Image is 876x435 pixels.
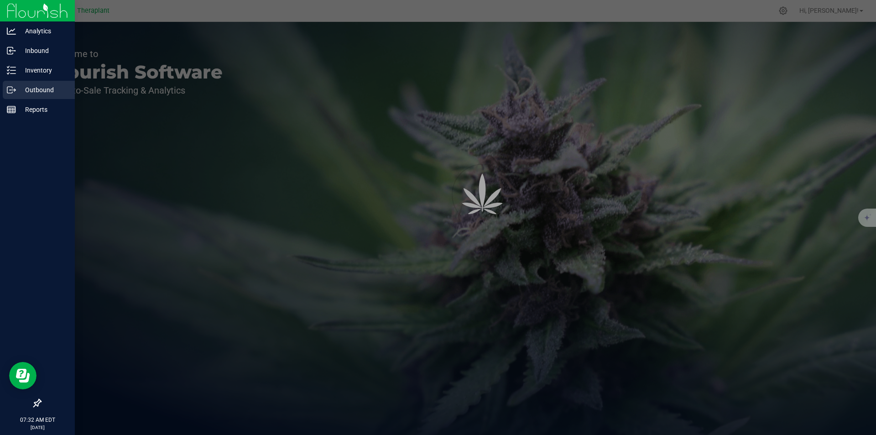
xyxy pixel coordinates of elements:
[7,26,16,36] inline-svg: Analytics
[16,104,71,115] p: Reports
[4,424,71,431] p: [DATE]
[4,416,71,424] p: 07:32 AM EDT
[9,362,36,389] iframe: Resource center
[16,26,71,37] p: Analytics
[7,66,16,75] inline-svg: Inventory
[16,65,71,76] p: Inventory
[7,46,16,55] inline-svg: Inbound
[7,105,16,114] inline-svg: Reports
[16,45,71,56] p: Inbound
[16,84,71,95] p: Outbound
[7,85,16,94] inline-svg: Outbound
